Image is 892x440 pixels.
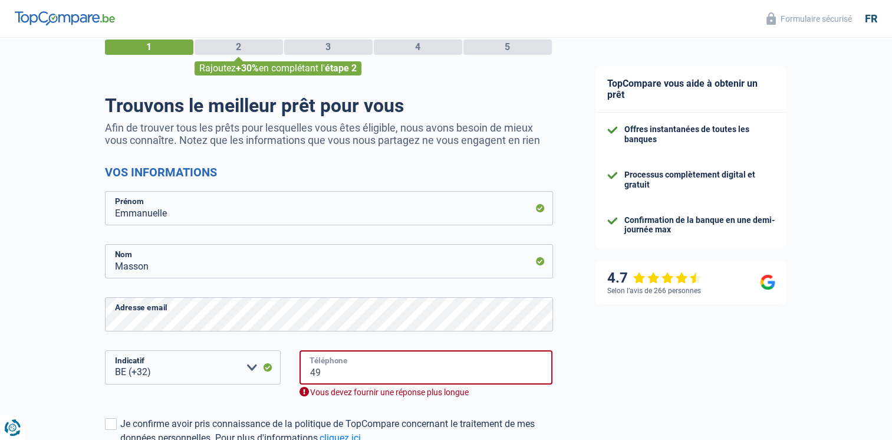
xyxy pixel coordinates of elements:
div: Vous devez fournir une réponse plus longue [299,387,553,398]
div: Selon l’avis de 266 personnes [607,287,701,295]
span: étape 2 [325,63,357,74]
div: 3 [284,40,373,55]
input: 401020304 [299,350,553,385]
div: 2 [195,40,283,55]
div: TopCompare vous aide à obtenir un prêt [595,66,787,113]
img: TopCompare Logo [15,11,115,25]
h1: Trouvons le meilleur prêt pour vous [105,94,553,117]
div: 1 [105,40,193,55]
span: +30% [236,63,259,74]
div: fr [865,12,877,25]
button: Formulaire sécurisé [759,9,859,28]
div: Processus complètement digital et gratuit [624,170,775,190]
div: Confirmation de la banque en une demi-journée max [624,215,775,235]
div: 4.7 [607,270,702,287]
p: Afin de trouver tous les prêts pour lesquelles vous êtes éligible, nous avons besoin de mieux vou... [105,122,553,146]
div: Offres instantanées de toutes les banques [624,124,775,145]
h2: Vos informations [105,165,553,179]
div: 4 [374,40,462,55]
div: Rajoutez en complétant l' [195,61,361,75]
div: 5 [463,40,552,55]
